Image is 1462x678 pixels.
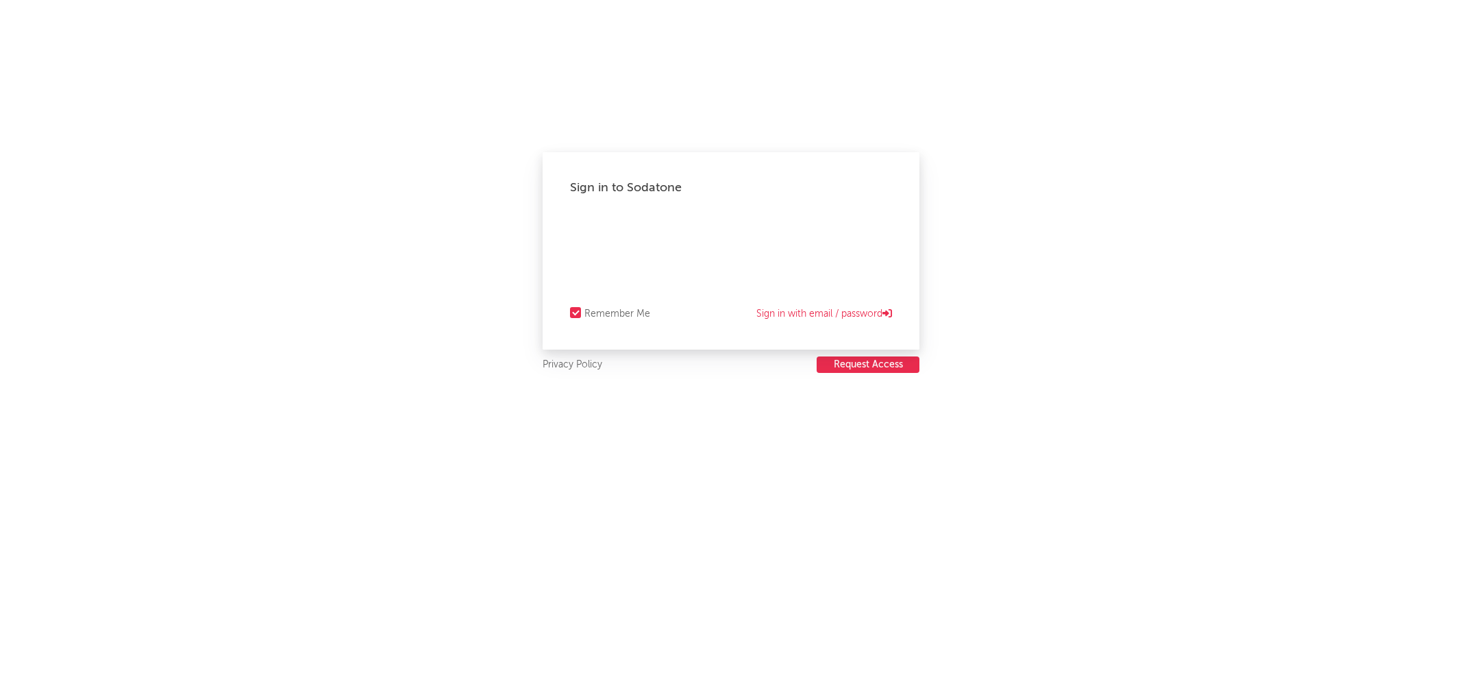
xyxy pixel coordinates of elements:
[543,356,602,374] a: Privacy Policy
[584,306,650,322] div: Remember Me
[756,306,892,322] a: Sign in with email / password
[817,356,919,373] button: Request Access
[570,180,892,196] div: Sign in to Sodatone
